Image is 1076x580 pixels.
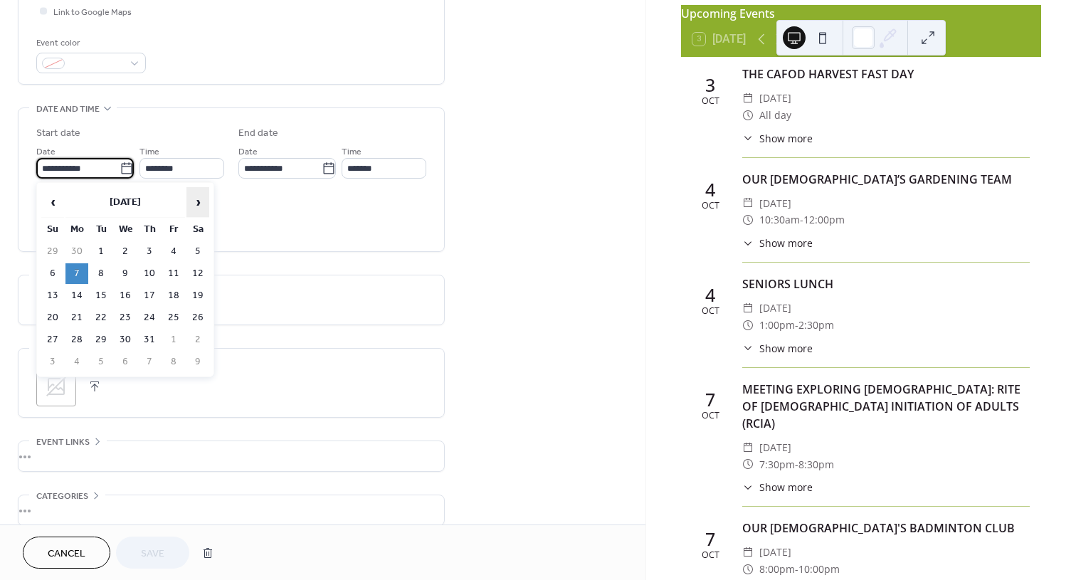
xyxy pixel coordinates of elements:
td: 7 [138,352,161,372]
button: ​Show more [742,480,813,495]
td: 4 [65,352,88,372]
td: 18 [162,285,185,306]
span: 12:00pm [803,211,845,228]
td: 16 [114,285,137,306]
span: › [187,188,209,216]
span: Date [238,144,258,159]
div: 4 [705,286,715,304]
div: ​ [742,544,754,561]
div: ​ [742,317,754,334]
td: 8 [90,263,112,284]
td: 4 [162,241,185,262]
button: ​Show more [742,131,813,146]
th: Tu [90,219,112,240]
td: 30 [65,241,88,262]
td: 11 [162,263,185,284]
td: 5 [90,352,112,372]
td: 6 [41,263,64,284]
span: [DATE] [759,195,791,212]
span: Date and time [36,102,100,117]
span: - [795,561,798,578]
span: 7:30pm [759,456,795,473]
th: Su [41,219,64,240]
td: 21 [65,307,88,328]
span: 2:30pm [798,317,834,334]
div: Oct [702,551,719,560]
span: Show more [759,131,813,146]
div: 3 [705,76,715,94]
td: 20 [41,307,64,328]
span: Show more [759,480,813,495]
td: 29 [41,241,64,262]
span: [DATE] [759,90,791,107]
div: ​ [742,90,754,107]
span: Date [36,144,56,159]
span: - [795,456,798,473]
td: 31 [138,329,161,350]
div: ••• [19,441,444,471]
div: MEETING EXPLORING [DEMOGRAPHIC_DATA]: RITE OF [DEMOGRAPHIC_DATA] INITIATION OF ADULTS (RCIA) [742,381,1030,432]
div: Oct [702,201,719,211]
span: Event links [36,435,90,450]
th: Th [138,219,161,240]
div: ​ [742,131,754,146]
th: [DATE] [65,187,185,218]
span: Show more [759,341,813,356]
td: 26 [186,307,209,328]
span: 10:30am [759,211,800,228]
div: ​ [742,480,754,495]
td: 24 [138,307,161,328]
td: 6 [114,352,137,372]
span: All day [759,107,791,124]
td: 13 [41,285,64,306]
div: Upcoming Events [681,5,1041,22]
span: ‹ [42,188,63,216]
div: SENIORS LUNCH [742,275,1030,292]
td: 9 [114,263,137,284]
div: Oct [702,307,719,316]
span: [DATE] [759,544,791,561]
td: 15 [90,285,112,306]
th: Fr [162,219,185,240]
td: 2 [186,329,209,350]
div: Event color [36,36,143,51]
td: 23 [114,307,137,328]
span: Link to Google Maps [53,5,132,20]
div: ​ [742,341,754,356]
td: 1 [162,329,185,350]
th: We [114,219,137,240]
td: 2 [114,241,137,262]
span: - [795,317,798,334]
span: Show more [759,236,813,251]
th: Mo [65,219,88,240]
th: Sa [186,219,209,240]
td: 30 [114,329,137,350]
div: Start date [36,126,80,141]
button: ​Show more [742,236,813,251]
span: Categories [36,489,88,504]
td: 8 [162,352,185,372]
td: 29 [90,329,112,350]
td: 9 [186,352,209,372]
div: ; [36,367,76,406]
td: 14 [65,285,88,306]
td: 5 [186,241,209,262]
span: 8:30pm [798,456,834,473]
div: ​ [742,107,754,124]
td: 3 [138,241,161,262]
div: ​ [742,456,754,473]
button: ​Show more [742,341,813,356]
div: ​ [742,211,754,228]
button: Cancel [23,537,110,569]
td: 19 [186,285,209,306]
td: 3 [41,352,64,372]
span: - [800,211,803,228]
span: Cancel [48,547,85,561]
td: 27 [41,329,64,350]
span: Time [342,144,362,159]
div: Oct [702,97,719,106]
td: 22 [90,307,112,328]
div: ​ [742,300,754,317]
span: 10:00pm [798,561,840,578]
td: 10 [138,263,161,284]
